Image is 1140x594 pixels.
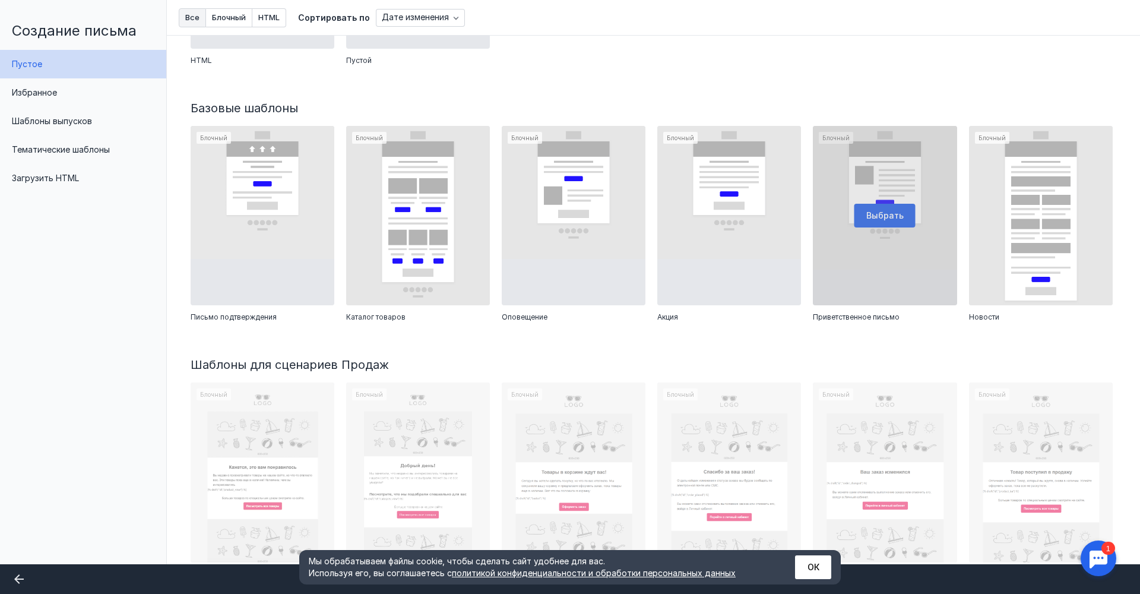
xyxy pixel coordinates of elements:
[382,12,449,23] span: Дате изменения
[179,8,206,27] button: Все
[27,7,40,20] div: 1
[12,87,57,97] span: Избранное
[298,12,370,23] span: Сортировать по
[252,8,286,27] button: HTML
[813,311,900,323] span: Приветственное письмо
[12,144,110,154] span: Тематические шаблоны
[657,311,678,323] span: Акция
[969,383,1113,563] div: Блочный
[191,358,389,372] span: Шаблоны для сценариев Продаж
[502,383,645,563] div: Блочный
[191,55,334,67] div: HTML
[191,126,334,306] div: Блочный
[657,311,801,323] div: Акция
[969,311,999,323] span: Новости
[309,555,766,579] div: Мы обрабатываем файлы cookie, чтобы сделать сайт удобнее для вас. Используя его, вы соглашаетесь c
[346,311,490,323] div: Каталог товаров
[185,14,199,21] span: Все
[191,101,298,115] span: Базовые шаблоны
[212,14,246,21] span: Блочный
[346,126,490,306] div: Блочный
[969,126,1113,306] div: Блочный
[12,116,92,126] span: Шаблоны выпусков
[452,568,736,578] a: политикой конфиденциальности и обработки персональных данных
[657,383,801,563] div: Блочный
[206,8,252,27] button: Блочный
[657,126,801,306] div: Блочный
[813,383,957,563] div: Блочный
[12,22,137,39] span: Создание письма
[346,383,490,563] div: Блочный
[346,55,372,67] span: Пустой
[12,59,42,69] span: Пустое
[813,311,957,323] div: Приветственное письмо
[191,311,334,323] div: Письмо подтверждения
[191,383,334,563] div: Блочный
[12,173,79,183] span: Загрузить HTML
[795,555,831,579] button: ОК
[813,126,957,306] div: БлочныйВыбрать
[346,55,490,67] div: Пустой
[191,55,212,67] span: HTML
[502,126,645,306] div: Блочный
[376,9,465,27] button: Дате изменения
[502,311,547,323] span: Оповещение
[191,311,277,323] span: Письмо подтверждения
[258,14,280,21] span: HTML
[502,311,645,323] div: Оповещение
[346,311,406,323] span: Каталог товаров
[969,311,1113,323] div: Новости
